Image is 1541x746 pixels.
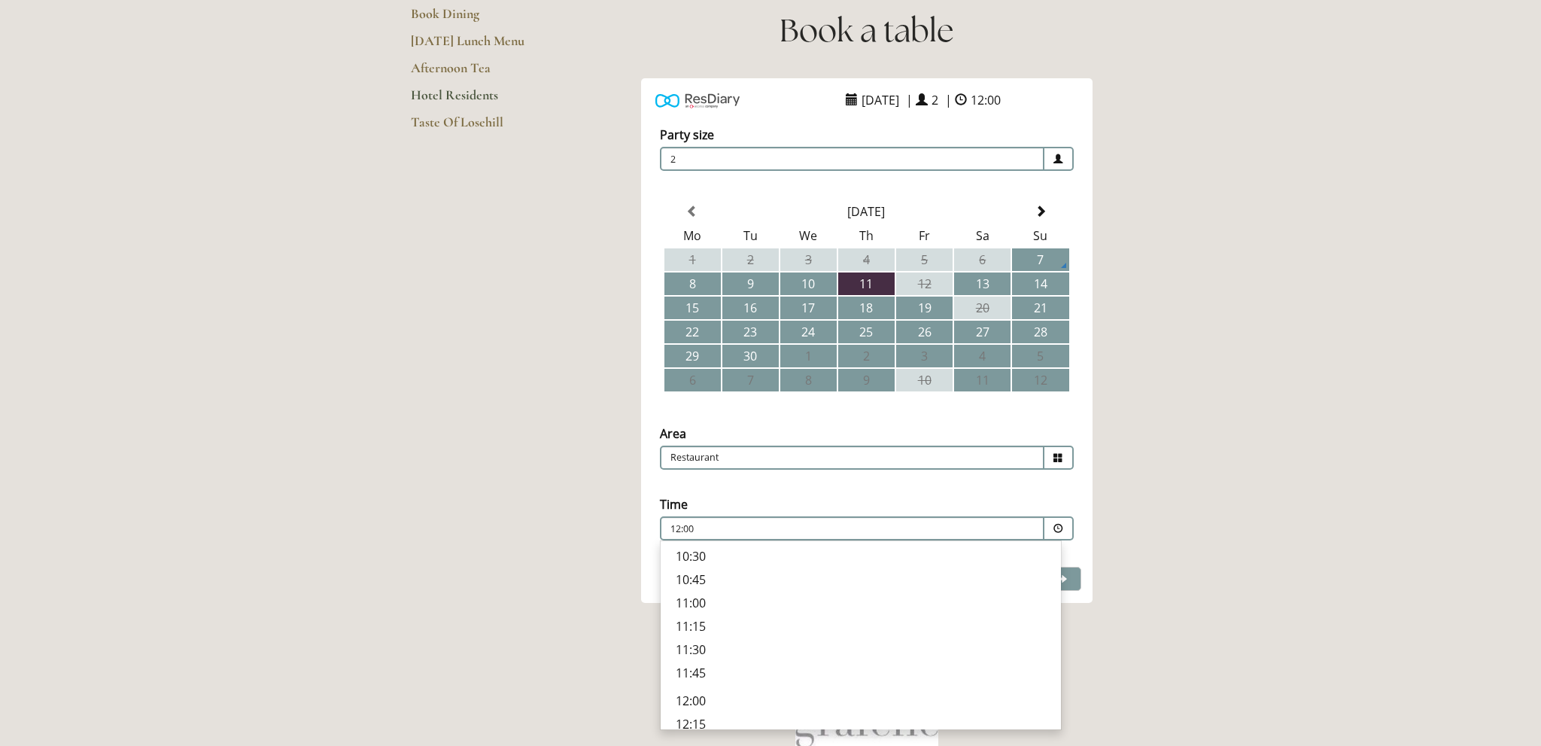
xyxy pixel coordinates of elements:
[896,321,953,343] td: 26
[722,297,779,319] td: 16
[1012,297,1068,319] td: 21
[660,147,1044,171] span: 2
[664,248,721,271] td: 1
[838,297,895,319] td: 18
[686,206,698,218] span: Previous Month
[655,90,740,111] img: Powered by ResDiary
[954,321,1011,343] td: 27
[676,716,1046,732] p: 12:15
[945,92,952,108] span: |
[954,224,1011,247] th: Sa
[838,345,895,367] td: 2
[896,224,953,247] th: Fr
[603,8,1130,53] h1: Book a table
[954,297,1011,319] td: 20
[664,345,721,367] td: 29
[1035,206,1047,218] span: Next Month
[676,641,1046,658] p: 11:30
[722,321,779,343] td: 23
[1012,369,1068,391] td: 12
[838,321,895,343] td: 25
[858,88,903,112] span: [DATE]
[660,425,686,442] label: Area
[896,345,953,367] td: 3
[1012,248,1068,271] td: 7
[411,114,555,141] a: Taste Of Losehill
[411,59,555,87] a: Afternoon Tea
[967,88,1005,112] span: 12:00
[838,369,895,391] td: 9
[838,273,895,295] td: 11
[954,248,1011,271] td: 6
[838,248,895,271] td: 4
[722,248,779,271] td: 2
[780,369,837,391] td: 8
[906,92,913,108] span: |
[896,273,953,295] td: 12
[896,369,953,391] td: 10
[1012,224,1068,247] th: Su
[954,369,1011,391] td: 11
[896,297,953,319] td: 19
[676,571,1046,588] p: 10:45
[780,321,837,343] td: 24
[954,345,1011,367] td: 4
[670,522,943,536] p: 12:00
[664,224,721,247] th: Mo
[664,297,721,319] td: 15
[722,273,779,295] td: 9
[676,665,1046,681] p: 11:45
[1012,273,1068,295] td: 14
[722,345,779,367] td: 30
[954,273,1011,295] td: 13
[722,200,1011,223] th: Select Month
[722,369,779,391] td: 7
[780,224,837,247] th: We
[780,297,837,319] td: 17
[1012,345,1068,367] td: 5
[676,693,1046,709] p: 12:00
[411,5,555,32] a: Book Dining
[411,32,555,59] a: [DATE] Lunch Menu
[780,273,837,295] td: 10
[780,345,837,367] td: 1
[660,496,688,513] label: Time
[676,618,1046,635] p: 11:15
[660,126,714,143] label: Party size
[664,273,721,295] td: 8
[664,321,721,343] td: 22
[676,548,1046,565] p: 10:30
[896,248,953,271] td: 5
[411,87,555,114] a: Hotel Residents
[780,248,837,271] td: 3
[1012,321,1068,343] td: 28
[838,224,895,247] th: Th
[664,369,721,391] td: 6
[676,595,1046,611] p: 11:00
[928,88,942,112] span: 2
[722,224,779,247] th: Tu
